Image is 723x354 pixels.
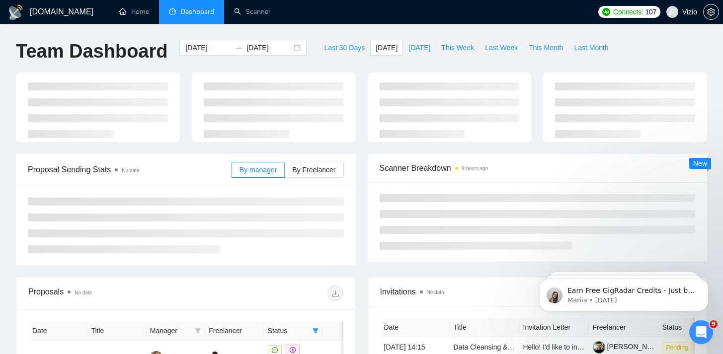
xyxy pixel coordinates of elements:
span: setting [704,8,719,16]
th: Manager [146,321,205,341]
span: user [669,8,676,15]
span: Proposal Sending Stats [28,163,232,176]
span: Invitations [380,285,695,298]
span: No data [122,168,139,173]
a: homeHome [119,7,149,16]
span: No data [427,289,444,295]
span: This Week [441,42,474,53]
time: 9 hours ago [462,166,488,171]
th: Title [450,318,519,337]
span: New [693,159,707,167]
a: Pending [662,343,696,351]
button: Last 30 Days [319,40,370,56]
span: Last Week [485,42,518,53]
span: Pending [662,342,692,353]
a: setting [703,8,719,16]
span: filter [193,323,203,338]
span: Dashboard [181,7,214,16]
span: [DATE] [408,42,430,53]
span: filter [311,323,321,338]
span: Scanner Breakdown [380,162,696,174]
span: [DATE] [376,42,398,53]
span: By Freelancer [292,166,335,174]
span: No data [75,290,92,295]
th: Title [87,321,146,341]
span: 107 [645,6,656,17]
button: This Month [523,40,568,56]
button: Last Month [568,40,614,56]
span: Last Month [574,42,608,53]
img: logo [8,4,24,20]
span: This Month [529,42,563,53]
span: 9 [710,320,718,328]
a: searchScanner [234,7,271,16]
button: [DATE] [403,40,436,56]
span: dashboard [169,8,176,15]
a: Data Cleansing & Governance Specialist - Odoo Integration & Ultra-Secure Validation [454,343,717,351]
button: Last Week [480,40,523,56]
button: setting [703,4,719,20]
a: [PERSON_NAME] [593,343,664,351]
input: End date [246,42,292,53]
img: upwork-logo.png [602,8,610,16]
span: Status [268,325,309,336]
img: c1ntb8EfcD4fRDMbFL2Ids_X2UMrq9QxXvC47xuukCApDWBZibKjrGYSBPBEYnsGNA [593,341,605,354]
span: filter [195,328,201,334]
span: Connects: [613,6,643,17]
th: Freelancer [205,321,263,341]
button: [DATE] [370,40,403,56]
span: dollar [290,347,296,353]
button: This Week [436,40,480,56]
span: Manager [150,325,191,336]
span: message [272,347,278,353]
iframe: Intercom live chat [689,320,713,344]
span: to [235,44,242,52]
th: Invitation Letter [519,318,589,337]
th: Date [28,321,87,341]
div: Proposals [28,285,186,301]
span: Last 30 Days [324,42,365,53]
th: Date [380,318,450,337]
span: swap-right [235,44,242,52]
input: Start date [185,42,231,53]
th: Freelancer [589,318,658,337]
h1: Team Dashboard [16,40,167,63]
iframe: Intercom notifications message [524,258,723,327]
span: filter [313,328,319,334]
span: By manager [240,166,277,174]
